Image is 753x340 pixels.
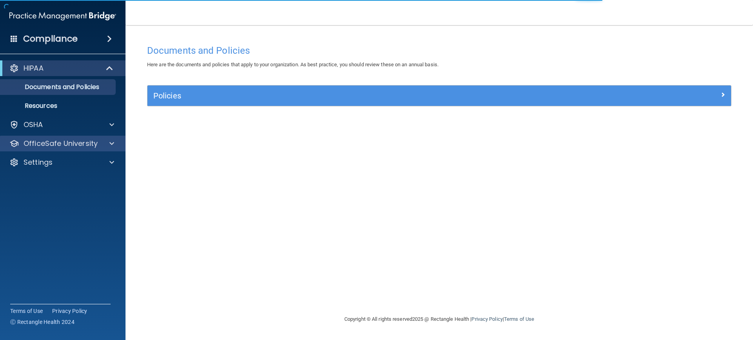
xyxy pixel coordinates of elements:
h5: Policies [153,91,579,100]
a: OfficeSafe University [9,139,114,148]
div: Copyright © All rights reserved 2025 @ Rectangle Health | | [296,307,582,332]
a: Policies [153,89,725,102]
a: HIPAA [9,64,114,73]
a: Settings [9,158,114,167]
span: Ⓒ Rectangle Health 2024 [10,318,75,326]
p: OfficeSafe University [24,139,98,148]
a: Terms of Use [504,316,534,322]
p: Settings [24,158,53,167]
a: Privacy Policy [471,316,502,322]
h4: Documents and Policies [147,45,731,56]
a: OSHA [9,120,114,129]
span: Here are the documents and policies that apply to your organization. As best practice, you should... [147,62,438,67]
a: Privacy Policy [52,307,87,315]
h4: Compliance [23,33,78,44]
p: Documents and Policies [5,83,112,91]
img: PMB logo [9,8,116,24]
p: OSHA [24,120,43,129]
a: Terms of Use [10,307,43,315]
p: HIPAA [24,64,44,73]
p: Resources [5,102,112,110]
